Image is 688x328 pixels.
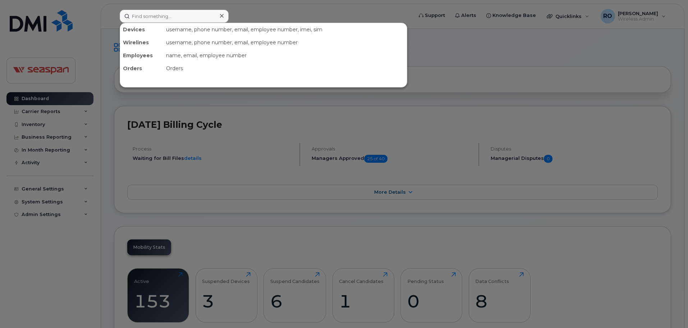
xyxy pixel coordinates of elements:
[120,36,163,49] div: Wirelines
[163,62,407,75] div: Orders
[120,49,163,62] div: Employees
[163,23,407,36] div: username, phone number, email, employee number, imei, sim
[120,23,163,36] div: Devices
[120,62,163,75] div: Orders
[163,36,407,49] div: username, phone number, email, employee number
[163,49,407,62] div: name, email, employee number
